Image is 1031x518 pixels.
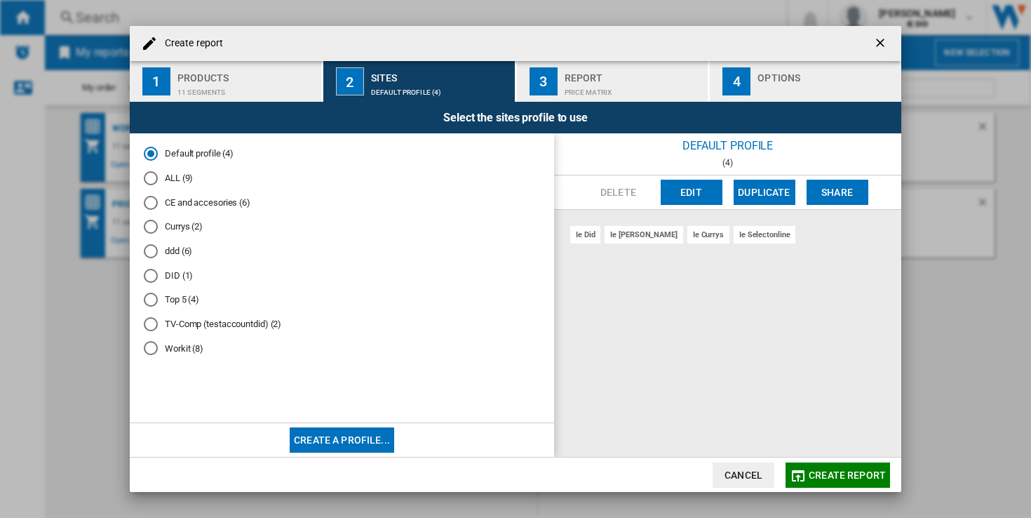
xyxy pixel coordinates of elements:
button: Duplicate [734,180,795,205]
md-radio-button: ddd (6) [144,245,540,258]
div: Products [177,67,316,81]
div: Default profile [554,133,901,158]
button: Share [807,180,868,205]
div: ie currys [687,226,729,244]
button: Cancel [713,463,774,488]
button: Create report [786,463,890,488]
div: Select the sites profile to use [130,102,901,133]
md-radio-button: Workit (8) [144,342,540,355]
md-radio-button: ALL (9) [144,172,540,185]
h4: Create report [158,36,223,51]
div: 11 segments [177,81,316,96]
md-radio-button: DID (1) [144,269,540,282]
button: Create a profile... [290,427,394,453]
md-radio-button: Currys (2) [144,220,540,234]
div: 3 [530,67,558,95]
div: 1 [142,67,170,95]
md-radio-button: CE and accesories (6) [144,196,540,209]
div: Options [757,67,896,81]
button: Delete [588,180,649,205]
div: ie selectonline [734,226,796,244]
md-radio-button: TV-Comp (testaccountdid) (2) [144,318,540,331]
button: Edit [661,180,722,205]
div: ie [PERSON_NAME] [605,226,682,244]
div: (4) [554,158,901,168]
ng-md-icon: getI18NText('BUTTONS.CLOSE_DIALOG') [873,36,890,53]
div: ie did [570,226,600,244]
md-radio-button: Default profile (4) [144,147,540,161]
button: 3 Report Price Matrix [517,61,710,102]
button: 4 Options [710,61,901,102]
div: 2 [336,67,364,95]
md-radio-button: Top 5 (4) [144,293,540,307]
div: 4 [722,67,750,95]
div: Sites [371,67,509,81]
button: 2 Sites Default profile (4) [323,61,516,102]
div: Report [565,67,703,81]
div: Default profile (4) [371,81,509,96]
div: Price Matrix [565,81,703,96]
button: 1 Products 11 segments [130,61,323,102]
button: getI18NText('BUTTONS.CLOSE_DIALOG') [868,29,896,58]
span: Create report [809,470,886,481]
